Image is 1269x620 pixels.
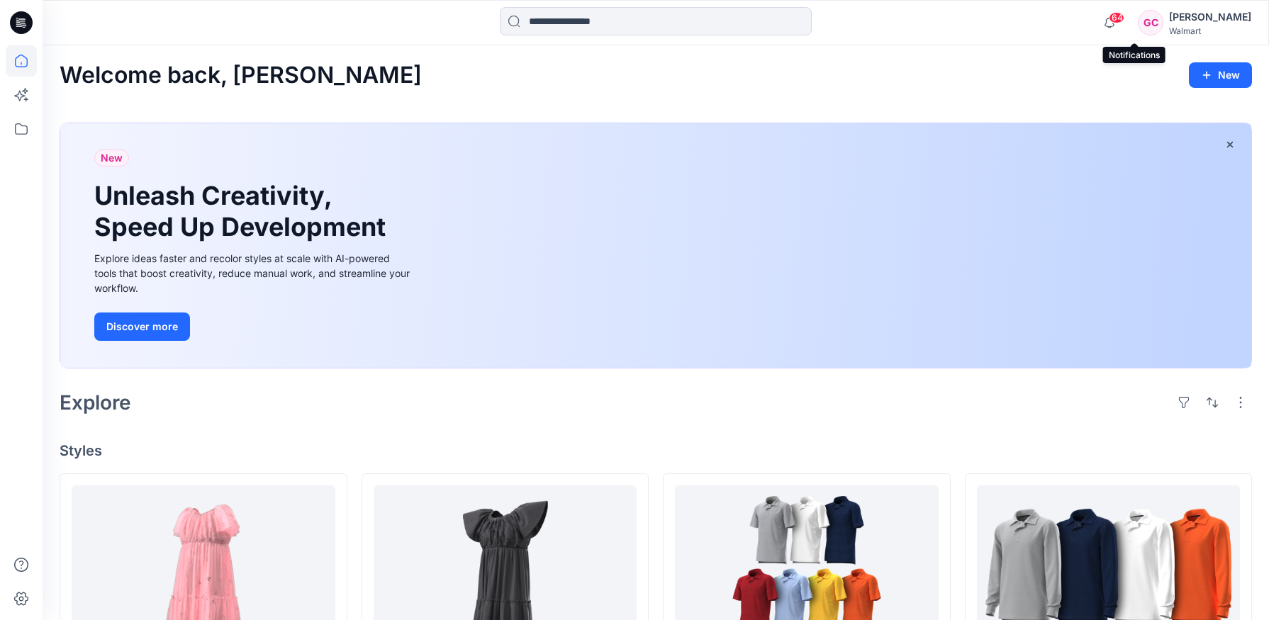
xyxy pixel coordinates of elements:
[94,312,413,341] a: Discover more
[60,391,131,414] h2: Explore
[94,312,190,341] button: Discover more
[1109,12,1124,23] span: 64
[1169,9,1251,26] div: [PERSON_NAME]
[1138,10,1163,35] div: GC
[60,442,1252,459] h4: Styles
[60,62,422,89] h2: Welcome back, [PERSON_NAME]
[1189,62,1252,88] button: New
[1169,26,1251,36] div: Walmart
[94,181,392,242] h1: Unleash Creativity, Speed Up Development
[94,251,413,295] div: Explore ideas faster and recolor styles at scale with AI-powered tools that boost creativity, red...
[101,150,123,167] span: New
